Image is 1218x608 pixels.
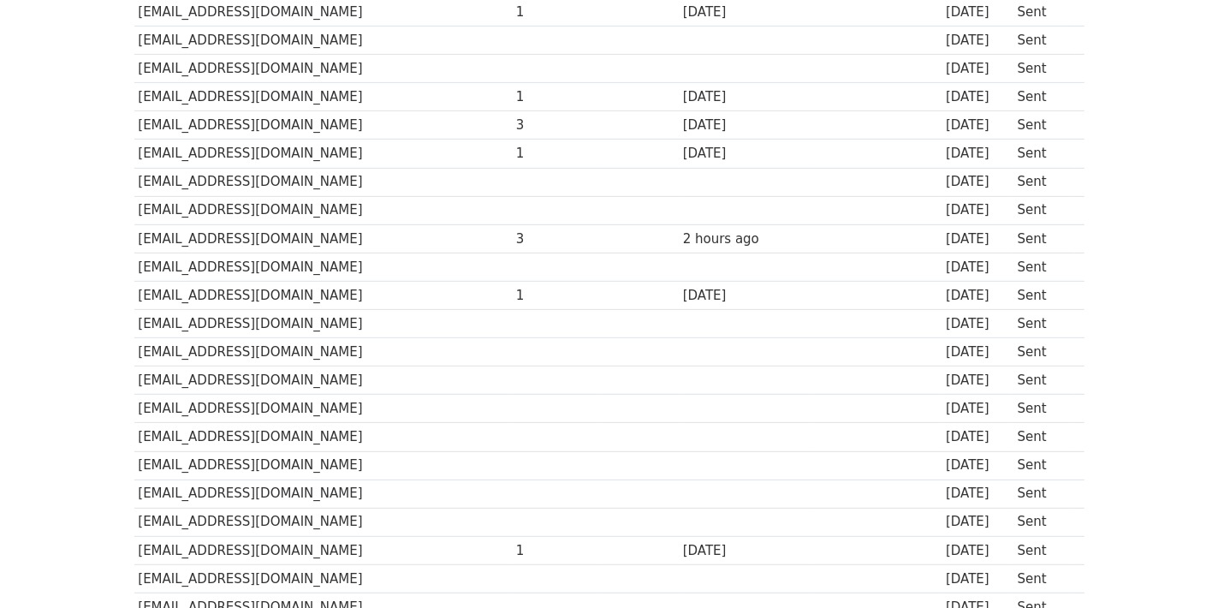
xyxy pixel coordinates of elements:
[683,541,808,561] div: [DATE]
[946,116,1009,135] div: [DATE]
[1013,508,1075,536] td: Sent
[134,423,513,451] td: [EMAIL_ADDRESS][DOMAIN_NAME]
[1013,395,1075,423] td: Sent
[1013,168,1075,196] td: Sent
[134,480,513,508] td: [EMAIL_ADDRESS][DOMAIN_NAME]
[134,536,513,564] td: [EMAIL_ADDRESS][DOMAIN_NAME]
[946,31,1009,51] div: [DATE]
[946,569,1009,589] div: [DATE]
[683,87,808,107] div: [DATE]
[1013,310,1075,338] td: Sent
[1013,281,1075,309] td: Sent
[1013,451,1075,480] td: Sent
[1132,526,1218,608] iframe: Chat Widget
[946,512,1009,532] div: [DATE]
[946,87,1009,107] div: [DATE]
[946,59,1009,79] div: [DATE]
[516,3,593,22] div: 1
[946,3,1009,22] div: [DATE]
[946,371,1009,390] div: [DATE]
[1013,564,1075,593] td: Sent
[946,456,1009,475] div: [DATE]
[1013,83,1075,111] td: Sent
[134,140,513,168] td: [EMAIL_ADDRESS][DOMAIN_NAME]
[134,564,513,593] td: [EMAIL_ADDRESS][DOMAIN_NAME]
[134,451,513,480] td: [EMAIL_ADDRESS][DOMAIN_NAME]
[134,83,513,111] td: [EMAIL_ADDRESS][DOMAIN_NAME]
[946,229,1009,249] div: [DATE]
[134,27,513,55] td: [EMAIL_ADDRESS][DOMAIN_NAME]
[134,55,513,83] td: [EMAIL_ADDRESS][DOMAIN_NAME]
[683,3,808,22] div: [DATE]
[1013,224,1075,253] td: Sent
[134,111,513,140] td: [EMAIL_ADDRESS][DOMAIN_NAME]
[946,427,1009,447] div: [DATE]
[683,116,808,135] div: [DATE]
[946,484,1009,504] div: [DATE]
[134,281,513,309] td: [EMAIL_ADDRESS][DOMAIN_NAME]
[1013,111,1075,140] td: Sent
[1013,338,1075,367] td: Sent
[134,395,513,423] td: [EMAIL_ADDRESS][DOMAIN_NAME]
[683,144,808,164] div: [DATE]
[946,541,1009,561] div: [DATE]
[946,144,1009,164] div: [DATE]
[134,224,513,253] td: [EMAIL_ADDRESS][DOMAIN_NAME]
[946,258,1009,277] div: [DATE]
[134,196,513,224] td: [EMAIL_ADDRESS][DOMAIN_NAME]
[946,314,1009,334] div: [DATE]
[516,116,593,135] div: 3
[683,229,808,249] div: 2 hours ago
[134,508,513,536] td: [EMAIL_ADDRESS][DOMAIN_NAME]
[946,172,1009,192] div: [DATE]
[1013,140,1075,168] td: Sent
[516,144,593,164] div: 1
[946,343,1009,362] div: [DATE]
[1013,27,1075,55] td: Sent
[134,168,513,196] td: [EMAIL_ADDRESS][DOMAIN_NAME]
[134,338,513,367] td: [EMAIL_ADDRESS][DOMAIN_NAME]
[516,229,593,249] div: 3
[683,286,808,306] div: [DATE]
[1013,536,1075,564] td: Sent
[134,310,513,338] td: [EMAIL_ADDRESS][DOMAIN_NAME]
[946,399,1009,419] div: [DATE]
[516,87,593,107] div: 1
[1013,367,1075,395] td: Sent
[946,286,1009,306] div: [DATE]
[134,367,513,395] td: [EMAIL_ADDRESS][DOMAIN_NAME]
[1013,423,1075,451] td: Sent
[134,253,513,281] td: [EMAIL_ADDRESS][DOMAIN_NAME]
[1013,480,1075,508] td: Sent
[1013,196,1075,224] td: Sent
[516,286,593,306] div: 1
[1132,526,1218,608] div: Widget chat
[516,541,593,561] div: 1
[1013,55,1075,83] td: Sent
[1013,253,1075,281] td: Sent
[946,200,1009,220] div: [DATE]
